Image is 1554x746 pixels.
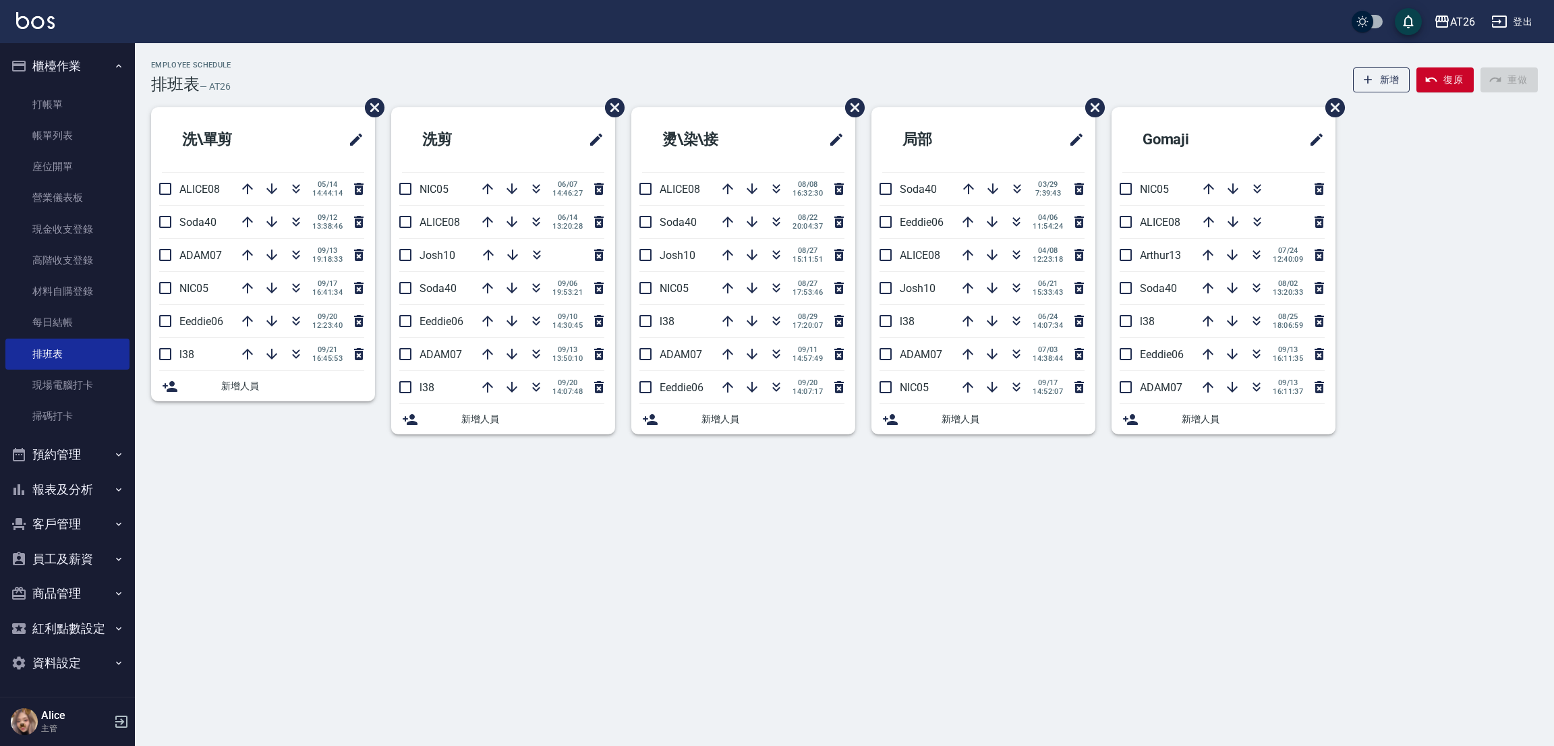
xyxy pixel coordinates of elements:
span: 14:30:45 [552,321,583,330]
span: 13:50:10 [552,354,583,363]
span: 新增人員 [701,412,844,426]
span: 13:20:28 [552,222,583,231]
div: 新增人員 [391,404,615,434]
span: 04/08 [1033,246,1063,255]
div: 新增人員 [631,404,855,434]
a: 座位開單 [5,151,129,182]
span: NIC05 [420,183,449,196]
button: 復原 [1416,67,1474,92]
span: 08/08 [793,180,823,189]
button: 櫃檯作業 [5,49,129,84]
span: ALICE08 [420,216,460,229]
button: 資料設定 [5,645,129,681]
span: 16:32:30 [793,189,823,198]
a: 高階收支登錄 [5,245,129,276]
button: 新增 [1353,67,1410,92]
span: 修改班表的標題 [580,123,604,156]
span: 14:07:17 [793,387,823,396]
h2: Employee Schedule [151,61,231,69]
span: NIC05 [900,381,929,394]
button: 登出 [1486,9,1538,34]
a: 營業儀表板 [5,182,129,213]
span: 06/14 [552,213,583,222]
span: 20:04:37 [793,222,823,231]
button: 員工及薪資 [5,542,129,577]
span: ADAM07 [1140,381,1182,394]
span: 09/13 [1273,345,1303,354]
div: 新增人員 [151,371,375,401]
span: 15:11:51 [793,255,823,264]
span: 修改班表的標題 [1060,123,1085,156]
span: ADAM07 [179,249,222,262]
button: 商品管理 [5,576,129,611]
span: 刪除班表 [355,88,386,127]
div: 新增人員 [1112,404,1335,434]
span: 刪除班表 [1075,88,1107,127]
span: Josh10 [660,249,695,262]
h2: Gomaji [1122,115,1255,164]
span: 06/21 [1033,279,1063,288]
button: 客戶管理 [5,507,129,542]
span: 09/20 [312,312,343,321]
span: 09/12 [312,213,343,222]
h2: 局部 [882,115,1006,164]
span: 14:57:49 [793,354,823,363]
div: 新增人員 [871,404,1095,434]
span: 新增人員 [1182,412,1325,426]
span: 16:41:34 [312,288,343,297]
span: l38 [1140,315,1155,328]
span: 14:07:48 [552,387,583,396]
span: 刪除班表 [835,88,867,127]
h2: 洗剪 [402,115,526,164]
a: 打帳單 [5,89,129,120]
span: 11:54:24 [1033,222,1063,231]
span: 7:39:43 [1033,189,1063,198]
span: 19:18:33 [312,255,343,264]
button: 紅利點數設定 [5,611,129,646]
span: 12:23:40 [312,321,343,330]
span: 刪除班表 [595,88,627,127]
span: 新增人員 [461,412,604,426]
span: ALICE08 [179,183,220,196]
a: 材料自購登錄 [5,276,129,307]
span: 06/24 [1033,312,1063,321]
span: 19:53:21 [552,288,583,297]
span: Josh10 [420,249,455,262]
span: 05/14 [312,180,343,189]
span: 09/17 [312,279,343,288]
span: l38 [660,315,674,328]
span: 07/24 [1273,246,1303,255]
span: 07/03 [1033,345,1063,354]
span: 09/11 [793,345,823,354]
span: 修改班表的標題 [1300,123,1325,156]
h3: 排班表 [151,75,200,94]
span: 新增人員 [942,412,1085,426]
span: 08/29 [793,312,823,321]
span: 14:46:27 [552,189,583,198]
span: ALICE08 [1140,216,1180,229]
span: Eeddie06 [179,315,223,328]
span: 08/27 [793,279,823,288]
span: 14:44:14 [312,189,343,198]
img: Logo [16,12,55,29]
span: 09/20 [793,378,823,387]
h6: — AT26 [200,80,231,94]
span: 14:52:07 [1033,387,1063,396]
span: 12:40:09 [1273,255,1303,264]
span: 13:38:46 [312,222,343,231]
span: Eeddie06 [660,381,703,394]
span: 08/02 [1273,279,1303,288]
span: 13:20:33 [1273,288,1303,297]
img: Person [11,708,38,735]
a: 現金收支登錄 [5,214,129,245]
span: 新增人員 [221,379,364,393]
span: 16:11:35 [1273,354,1303,363]
span: NIC05 [660,282,689,295]
button: 預約管理 [5,437,129,472]
span: 14:07:34 [1033,321,1063,330]
span: 04/06 [1033,213,1063,222]
span: 16:45:53 [312,354,343,363]
span: Soda40 [660,216,697,229]
span: 修改班表的標題 [340,123,364,156]
a: 每日結帳 [5,307,129,338]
